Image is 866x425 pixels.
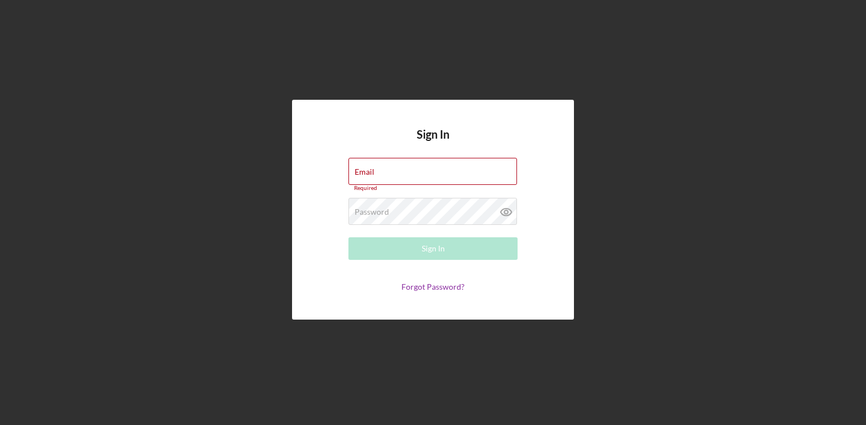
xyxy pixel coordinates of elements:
h4: Sign In [417,128,449,158]
label: Email [355,167,374,176]
div: Required [348,185,518,192]
label: Password [355,207,389,216]
button: Sign In [348,237,518,260]
div: Sign In [422,237,445,260]
a: Forgot Password? [401,282,465,291]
